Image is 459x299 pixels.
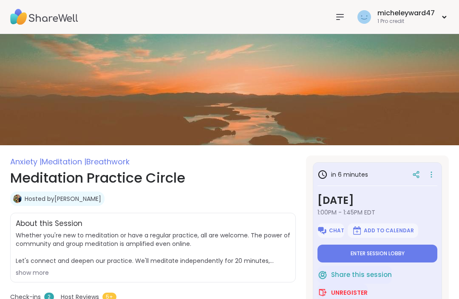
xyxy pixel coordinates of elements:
[377,8,435,18] div: micheleyward47
[10,168,296,188] h1: Meditation Practice Circle
[16,218,82,229] h2: About this Session
[317,270,328,280] img: ShareWell Logomark
[329,227,344,234] span: Chat
[42,156,86,167] span: Meditation |
[317,208,437,217] span: 1:00PM - 1:45PM EDT
[364,227,414,234] span: Add to Calendar
[317,223,344,238] button: Chat
[331,270,392,280] span: Share this session
[10,2,78,32] img: ShareWell Nav Logo
[317,226,327,236] img: ShareWell Logomark
[357,10,371,24] img: micheleyward47
[317,245,437,262] button: Enter session lobby
[13,195,22,203] img: Nicholas
[331,288,368,297] span: Unregister
[317,288,328,298] img: ShareWell Logomark
[317,266,392,284] button: Share this session
[16,231,290,265] span: Whether you're new to meditation or have a regular practice, all are welcome. The power of commun...
[348,223,418,238] button: Add to Calendar
[16,268,290,277] div: show more
[352,226,362,236] img: ShareWell Logomark
[25,195,101,203] a: Hosted by[PERSON_NAME]
[351,250,405,257] span: Enter session lobby
[10,156,42,167] span: Anxiety |
[317,169,368,180] h3: in 6 minutes
[317,193,437,208] h3: [DATE]
[86,156,130,167] span: Breathwork
[377,18,435,25] div: 1 Pro credit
